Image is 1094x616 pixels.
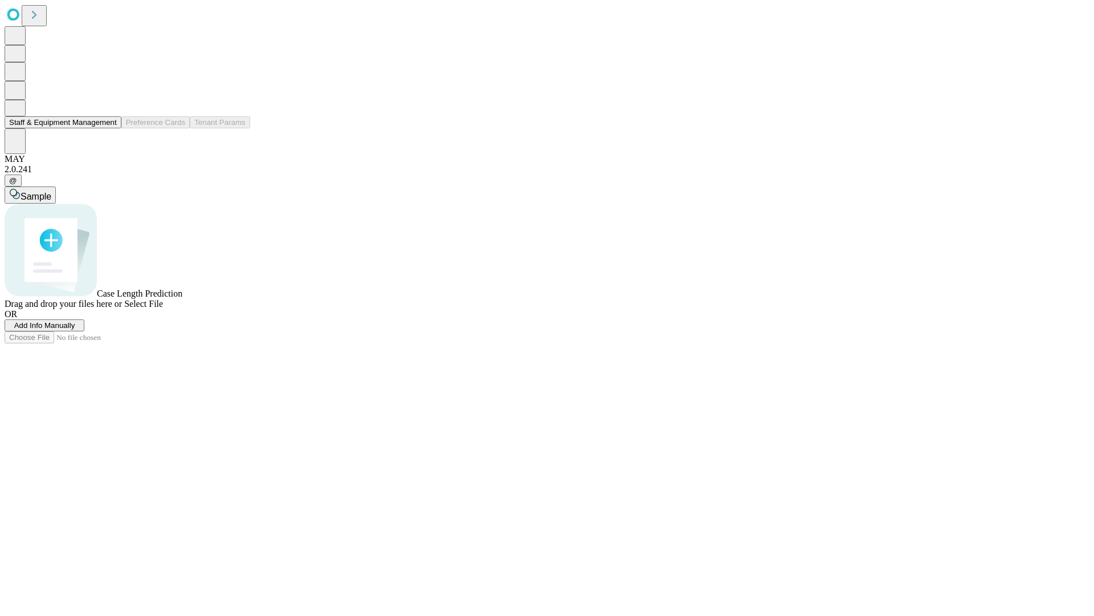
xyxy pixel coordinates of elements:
span: Add Info Manually [14,321,75,330]
button: Add Info Manually [5,319,84,331]
div: 2.0.241 [5,164,1089,175]
button: @ [5,175,22,187]
button: Tenant Params [190,116,250,128]
button: Sample [5,187,56,204]
button: Staff & Equipment Management [5,116,121,128]
span: Sample [21,192,51,201]
span: OR [5,309,17,319]
span: @ [9,176,17,185]
span: Drag and drop your files here or [5,299,122,309]
div: MAY [5,154,1089,164]
button: Preference Cards [121,116,190,128]
span: Case Length Prediction [97,289,182,298]
span: Select File [124,299,163,309]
